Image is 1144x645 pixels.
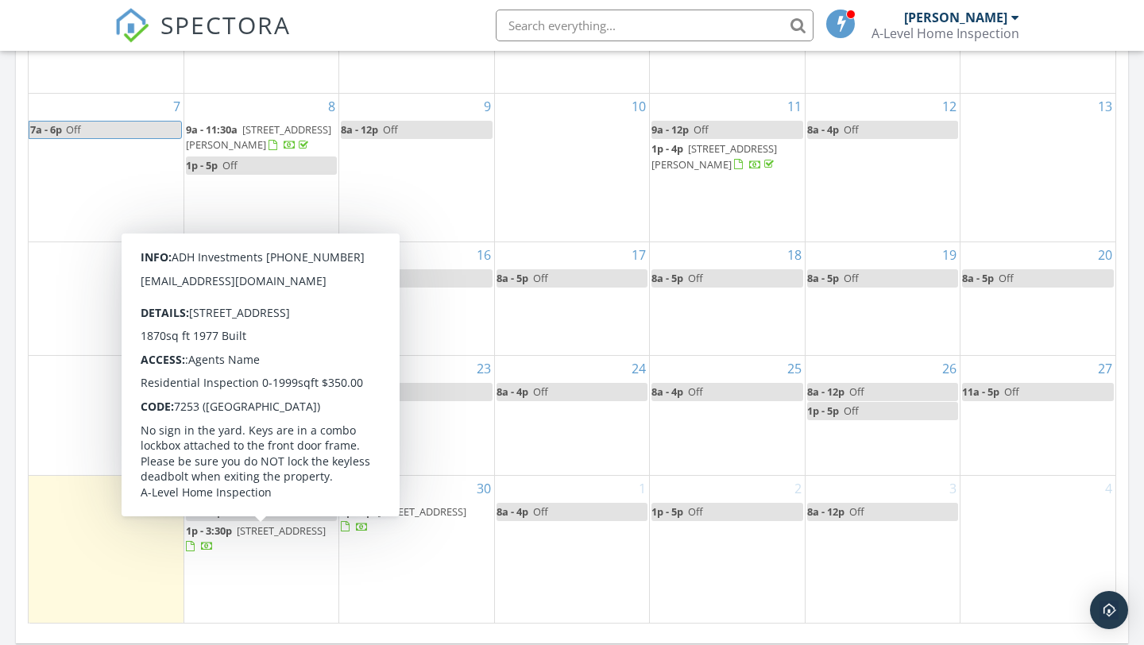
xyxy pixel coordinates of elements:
[849,384,864,399] span: Off
[939,242,960,268] a: Go to September 19, 2025
[318,356,338,381] a: Go to September 22, 2025
[807,384,844,399] span: 8a - 12p
[650,356,805,476] td: Go to September 25, 2025
[533,504,548,519] span: Off
[533,271,548,285] span: Off
[29,122,63,138] span: 7a - 6p
[939,356,960,381] a: Go to September 26, 2025
[805,94,960,242] td: Go to September 12, 2025
[242,271,331,285] span: [STREET_ADDRESS]
[805,475,960,623] td: Go to October 3, 2025
[533,384,548,399] span: Off
[473,476,494,501] a: Go to September 30, 2025
[341,122,378,137] span: 8a - 12p
[341,503,492,537] a: 1p - 3p [STREET_ADDRESS]
[784,356,805,381] a: Go to September 25, 2025
[651,504,683,519] span: 1p - 5p
[318,242,338,268] a: Go to September 15, 2025
[1090,591,1128,629] div: Open Intercom Messenger
[807,404,839,418] span: 1p - 5p
[497,504,528,519] span: 8a - 4p
[807,271,839,285] span: 8a - 5p
[1095,94,1115,119] a: Go to September 13, 2025
[377,504,466,519] span: [STREET_ADDRESS]
[186,271,238,285] span: 9a - 11:30a
[651,271,683,285] span: 8a - 5p
[650,475,805,623] td: Go to October 2, 2025
[473,242,494,268] a: Go to September 16, 2025
[791,476,805,501] a: Go to October 2, 2025
[114,8,149,43] img: The Best Home Inspection Software - Spectora
[688,271,703,285] span: Off
[163,242,184,268] a: Go to September 14, 2025
[228,504,243,519] span: Off
[186,158,218,172] span: 1p - 5p
[1004,384,1019,399] span: Off
[872,25,1019,41] div: A-Level Home Inspection
[163,356,184,381] a: Go to September 21, 2025
[784,242,805,268] a: Go to September 18, 2025
[960,356,1115,476] td: Go to September 27, 2025
[939,94,960,119] a: Go to September 12, 2025
[186,122,238,137] span: 9a - 11:30a
[222,384,238,399] span: Off
[186,523,326,553] a: 1p - 3:30p [STREET_ADDRESS]
[650,241,805,355] td: Go to September 18, 2025
[222,158,238,172] span: Off
[650,94,805,242] td: Go to September 11, 2025
[184,241,338,355] td: Go to September 15, 2025
[962,271,994,285] span: 8a - 5p
[784,94,805,119] a: Go to September 11, 2025
[341,384,373,399] span: 8a - 4p
[377,271,392,285] span: Off
[497,271,528,285] span: 8a - 5p
[960,475,1115,623] td: Go to October 4, 2025
[237,523,326,538] span: [STREET_ADDRESS]
[1095,356,1115,381] a: Go to September 27, 2025
[186,122,331,152] span: [STREET_ADDRESS][PERSON_NAME]
[186,122,331,152] a: 9a - 11:30a [STREET_ADDRESS][PERSON_NAME]
[628,94,649,119] a: Go to September 10, 2025
[962,384,999,399] span: 11a - 5p
[651,141,683,156] span: 1p - 4p
[186,269,337,303] a: 9a - 11:30a [STREET_ADDRESS]
[628,356,649,381] a: Go to September 24, 2025
[184,356,338,476] td: Go to September 22, 2025
[494,356,649,476] td: Go to September 24, 2025
[807,122,839,137] span: 8a - 4p
[960,241,1115,355] td: Go to September 20, 2025
[163,476,184,501] a: Go to September 28, 2025
[651,384,683,399] span: 8a - 4p
[341,504,466,534] a: 1p - 3p [STREET_ADDRESS]
[184,475,338,623] td: Go to September 29, 2025
[497,384,528,399] span: 8a - 4p
[807,504,844,519] span: 8a - 12p
[377,384,392,399] span: Off
[339,241,494,355] td: Go to September 16, 2025
[1095,242,1115,268] a: Go to September 20, 2025
[494,241,649,355] td: Go to September 17, 2025
[184,94,338,242] td: Go to September 8, 2025
[186,384,218,399] span: 8a - 5p
[186,271,331,300] a: 9a - 11:30a [STREET_ADDRESS]
[186,523,232,538] span: 1p - 3:30p
[805,241,960,355] td: Go to September 19, 2025
[688,384,703,399] span: Off
[1102,476,1115,501] a: Go to October 4, 2025
[473,356,494,381] a: Go to September 23, 2025
[186,121,337,155] a: 9a - 11:30a [STREET_ADDRESS][PERSON_NAME]
[114,21,291,55] a: SPECTORA
[29,94,184,242] td: Go to September 7, 2025
[170,94,184,119] a: Go to September 7, 2025
[999,271,1014,285] span: Off
[904,10,1007,25] div: [PERSON_NAME]
[636,476,649,501] a: Go to October 1, 2025
[66,122,81,137] span: Off
[339,475,494,623] td: Go to September 30, 2025
[496,10,814,41] input: Search everything...
[383,122,398,137] span: Off
[29,241,184,355] td: Go to September 14, 2025
[849,504,864,519] span: Off
[628,242,649,268] a: Go to September 17, 2025
[805,356,960,476] td: Go to September 26, 2025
